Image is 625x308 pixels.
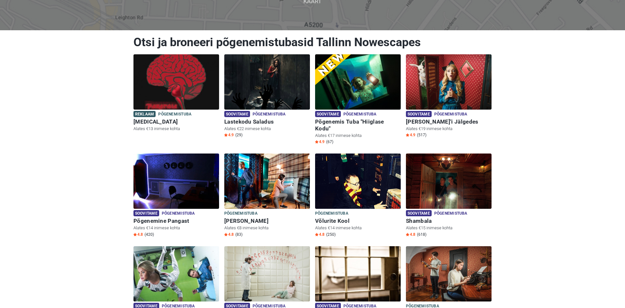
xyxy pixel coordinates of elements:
[406,225,492,231] p: Alates €15 inimese kohta
[224,126,310,132] p: Alates €22 inimese kohta
[133,246,219,301] img: Gravity
[326,139,333,144] span: (67)
[235,132,243,138] span: (29)
[133,233,137,236] img: Star
[406,154,492,209] img: Shambala
[406,218,492,224] h6: Shambala
[224,111,250,117] span: Soovitame
[315,218,401,224] h6: Võlurite Kool
[315,140,318,143] img: Star
[133,154,219,209] img: Põgenemine Pangast
[406,154,492,238] a: Shambala Soovitame Põgenemistuba Shambala Alates €15 inimese kohta Star4.8 (618)
[224,133,228,137] img: Star
[406,118,492,125] h6: [PERSON_NAME]'i Jälgedes
[224,233,228,236] img: Star
[434,111,467,118] span: Põgenemistuba
[406,54,492,139] a: Alice'i Jälgedes Soovitame Põgenemistuba [PERSON_NAME]'i Jälgedes Alates €19 inimese kohta Star4....
[133,232,143,237] span: 4.8
[133,225,219,231] p: Alates €14 inimese kohta
[406,132,415,138] span: 4.9
[224,154,310,238] a: Sherlock Holmes Põgenemistuba [PERSON_NAME] Alates €8 inimese kohta Star4.8 (83)
[315,233,318,236] img: Star
[406,232,415,237] span: 4.8
[315,118,401,132] h6: Põgenemis Tuba "Hiiglase Kodu"
[315,154,401,209] img: Võlurite Kool
[417,232,426,237] span: (618)
[406,133,409,137] img: Star
[315,133,401,139] p: Alates €17 inimese kohta
[406,126,492,132] p: Alates €19 inimese kohta
[406,233,409,236] img: Star
[224,210,257,217] span: Põgenemistuba
[315,154,401,238] a: Võlurite Kool Põgenemistuba Võlurite Kool Alates €14 inimese kohta Star4.8 (250)
[224,132,234,138] span: 4.9
[406,54,492,110] img: Alice'i Jälgedes
[133,54,219,110] img: Paranoia
[434,210,467,217] span: Põgenemistuba
[224,118,310,125] h6: Lastekodu Saladus
[315,232,325,237] span: 4.8
[224,225,310,231] p: Alates €8 inimese kohta
[162,210,195,217] span: Põgenemistuba
[158,111,191,118] span: Põgenemistuba
[315,139,325,144] span: 4.9
[406,210,432,216] span: Soovitame
[133,118,219,125] h6: [MEDICAL_DATA]
[224,218,310,224] h6: [PERSON_NAME]
[224,246,310,301] img: Psühhiaatriahaigla
[406,246,492,301] img: Baker Street 221 B
[315,225,401,231] p: Alates €14 inimese kohta
[133,126,219,132] p: Alates €13 inimese kohta
[133,54,219,133] a: Paranoia Reklaam Põgenemistuba [MEDICAL_DATA] Alates €13 inimese kohta
[315,246,401,301] img: Põgenemine Vanglast
[315,111,341,117] span: Soovitame
[406,111,432,117] span: Soovitame
[315,54,401,146] a: Põgenemis Tuba "Hiiglase Kodu" Soovitame Põgenemistuba Põgenemis Tuba "Hiiglase Kodu" Alates €17 ...
[315,54,401,110] img: Põgenemis Tuba "Hiiglase Kodu"
[133,154,219,238] a: Põgenemine Pangast Soovitame Põgenemistuba Põgenemine Pangast Alates €14 inimese kohta Star4.8 (420)
[133,35,492,49] h1: Otsi ja broneeri põgenemistubasid Tallinn Nowescapes
[224,154,310,209] img: Sherlock Holmes
[343,111,377,118] span: Põgenemistuba
[224,232,234,237] span: 4.8
[224,54,310,139] a: Lastekodu Saladus Soovitame Põgenemistuba Lastekodu Saladus Alates €22 inimese kohta Star4.9 (29)
[133,218,219,224] h6: Põgenemine Pangast
[235,232,243,237] span: (83)
[315,210,348,217] span: Põgenemistuba
[145,232,154,237] span: (420)
[133,210,159,216] span: Soovitame
[224,54,310,110] img: Lastekodu Saladus
[133,111,156,117] span: Reklaam
[417,132,426,138] span: (517)
[326,232,336,237] span: (250)
[253,111,286,118] span: Põgenemistuba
